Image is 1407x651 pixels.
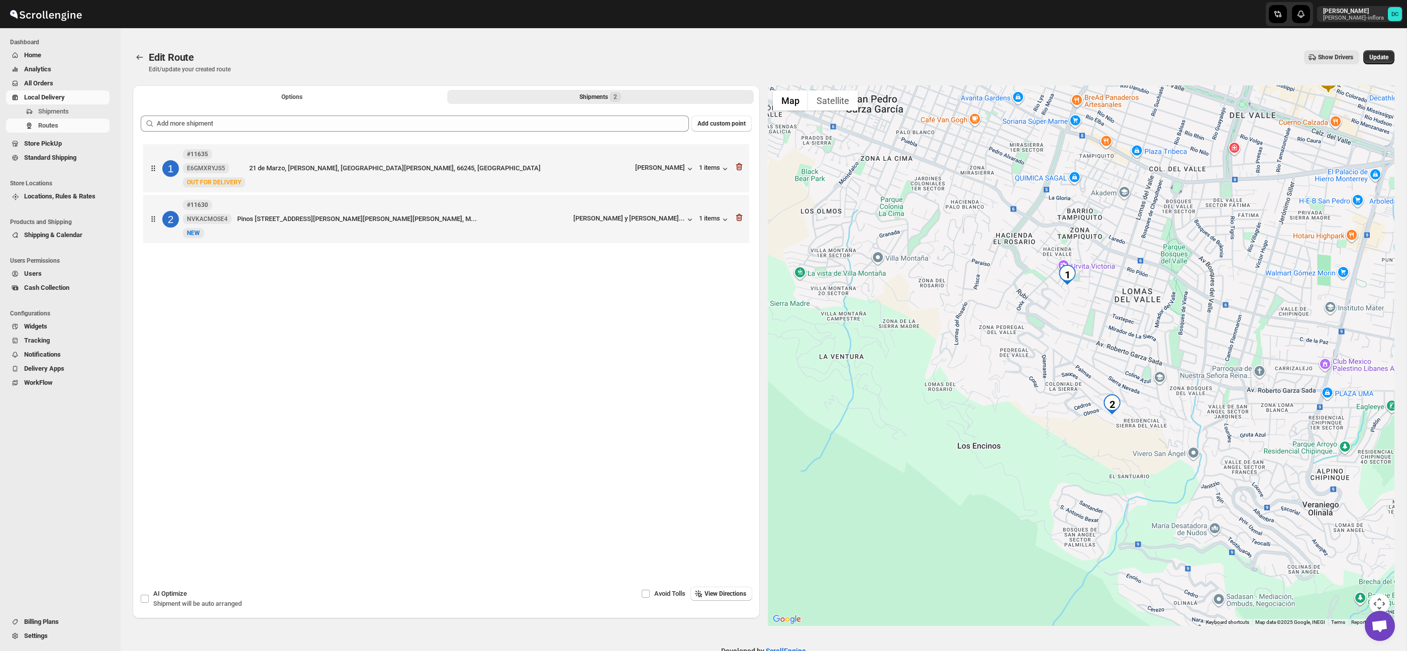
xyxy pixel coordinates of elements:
button: Update [1363,50,1394,64]
span: Users [24,270,42,277]
span: Options [281,93,303,101]
span: NVKACMOSE4 [187,215,228,223]
span: Analytics [24,65,51,73]
a: Open chat [1365,611,1395,641]
span: AI Optimize [153,590,187,597]
span: Update [1369,53,1388,61]
button: Notifications [6,348,110,362]
span: Cash Collection [24,284,69,291]
button: Billing Plans [6,615,110,629]
b: #11630 [187,201,208,208]
button: Keyboard shortcuts [1206,619,1249,626]
button: [PERSON_NAME] y [PERSON_NAME]... [573,214,695,225]
span: Locations, Rules & Rates [24,192,95,200]
div: 2 [162,211,179,228]
span: Local Delivery [24,93,65,101]
div: 2 [1102,394,1122,414]
span: Widgets [24,322,47,330]
span: Products and Shipping [10,218,114,226]
b: #11635 [187,151,208,158]
img: ScrollEngine [8,2,83,27]
span: Edit Route [149,51,194,63]
button: Map camera controls [1369,594,1389,614]
button: Add custom point [691,116,752,132]
button: Locations, Rules & Rates [6,189,110,203]
button: Shipping & Calendar [6,228,110,242]
button: All Orders [6,76,110,90]
button: Routes [133,50,147,64]
span: Notifications [24,351,61,358]
span: Avoid Tolls [654,590,685,597]
div: Selected Shipments [133,107,760,523]
span: Settings [24,632,48,639]
button: Show Drivers [1304,50,1359,64]
span: OUT FOR DELIVERY [187,179,241,186]
div: 21 de Marzo, [PERSON_NAME], [GEOGRAPHIC_DATA][PERSON_NAME], 66245, [GEOGRAPHIC_DATA] [249,163,631,173]
button: 1 items [699,214,730,225]
span: WorkFlow [24,379,53,386]
span: Add custom point [697,120,746,128]
button: WorkFlow [6,376,110,390]
span: E6GMXRYJS5 [187,164,225,172]
a: Report a map error [1351,619,1391,625]
span: Store PickUp [24,140,62,147]
button: [PERSON_NAME] [635,164,695,174]
text: DC [1391,11,1398,18]
span: Dashboard [10,38,114,46]
a: Open this area in Google Maps (opens a new window) [770,613,803,626]
span: 2 [614,93,617,101]
p: [PERSON_NAME] [1323,7,1384,15]
button: Shipments [6,104,110,119]
button: Users [6,267,110,281]
span: Store Locations [10,179,114,187]
div: 1 [1057,265,1077,285]
span: Shipment will be auto arranged [153,600,242,607]
span: View Directions [705,590,746,598]
button: Show street map [773,90,808,111]
span: NEW [187,230,200,237]
span: Tracking [24,337,50,344]
button: Analytics [6,62,110,76]
button: Show satellite imagery [808,90,858,111]
button: Tracking [6,334,110,348]
button: 1 items [699,164,730,174]
span: Users Permissions [10,257,114,265]
button: Selected Shipments [447,90,754,104]
button: Cash Collection [6,281,110,295]
button: User menu [1317,6,1403,22]
span: Configurations [10,309,114,317]
div: Shipments [579,92,621,102]
div: [PERSON_NAME] y [PERSON_NAME]... [573,214,685,222]
button: Settings [6,629,110,643]
button: Widgets [6,319,110,334]
span: Delivery Apps [24,365,64,372]
span: All Orders [24,79,53,87]
span: Map data ©2025 Google, INEGI [1255,619,1325,625]
button: All Route Options [139,90,445,104]
a: Terms [1331,619,1345,625]
div: 1#11635E6GMXRYJS5NewOUT FOR DELIVERY21 de Marzo, [PERSON_NAME], [GEOGRAPHIC_DATA][PERSON_NAME], 6... [143,144,749,192]
div: 2#11630NVKACMOSE4NewNEWPinos [STREET_ADDRESS][PERSON_NAME][PERSON_NAME][PERSON_NAME], M...[PERSON... [143,195,749,243]
button: Routes [6,119,110,133]
span: Shipping & Calendar [24,231,82,239]
span: Standard Shipping [24,154,76,161]
span: Home [24,51,41,59]
button: Home [6,48,110,62]
div: 1 [162,160,179,177]
p: [PERSON_NAME]-inflora [1323,15,1384,21]
span: DAVID CORONADO [1388,7,1402,21]
button: Delivery Apps [6,362,110,376]
div: Pinos [STREET_ADDRESS][PERSON_NAME][PERSON_NAME][PERSON_NAME], M... [237,214,569,224]
span: Shipments [38,107,69,115]
p: Edit/update your created route [149,65,231,73]
button: View Directions [690,587,752,601]
span: Show Drivers [1318,53,1353,61]
span: Billing Plans [24,618,59,625]
img: Google [770,613,803,626]
input: Add more shipment [157,116,689,132]
span: Routes [38,122,58,129]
